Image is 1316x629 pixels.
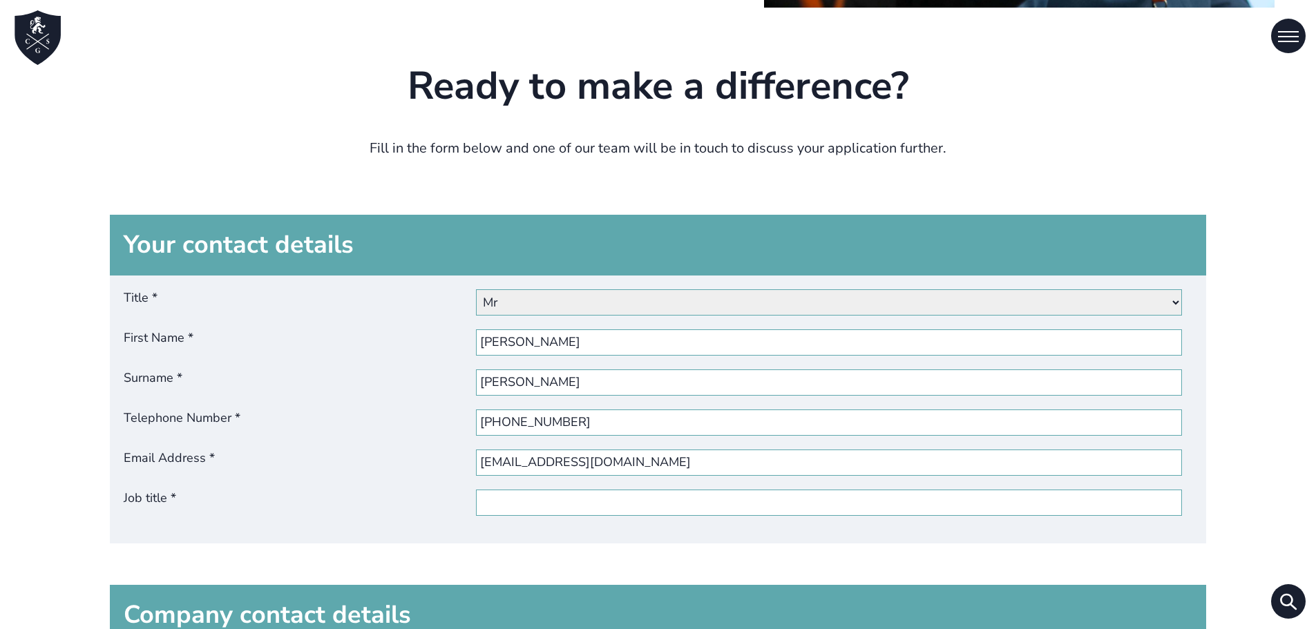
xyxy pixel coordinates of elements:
input: First Name * [476,329,1181,356]
input: Telephone Number * [476,409,1181,436]
a: Home [10,10,66,66]
span: First Name * [124,329,477,356]
span: Surname * [124,369,477,396]
input: Surname * [476,369,1181,396]
label: Title * [124,289,477,316]
p: Fill in the form below and one of our team will be in touch to discuss your application further. [110,137,1207,159]
span: Job title * [124,490,477,516]
span: Email Address * [124,449,477,476]
input: Job title * [476,490,1181,516]
h2: Ready to make a difference? [110,63,1207,110]
input: Email Address * [476,449,1181,476]
span: Telephone Number * [124,409,477,436]
button: Open Menu [1271,19,1306,53]
h3: Your contact details [110,215,1207,275]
